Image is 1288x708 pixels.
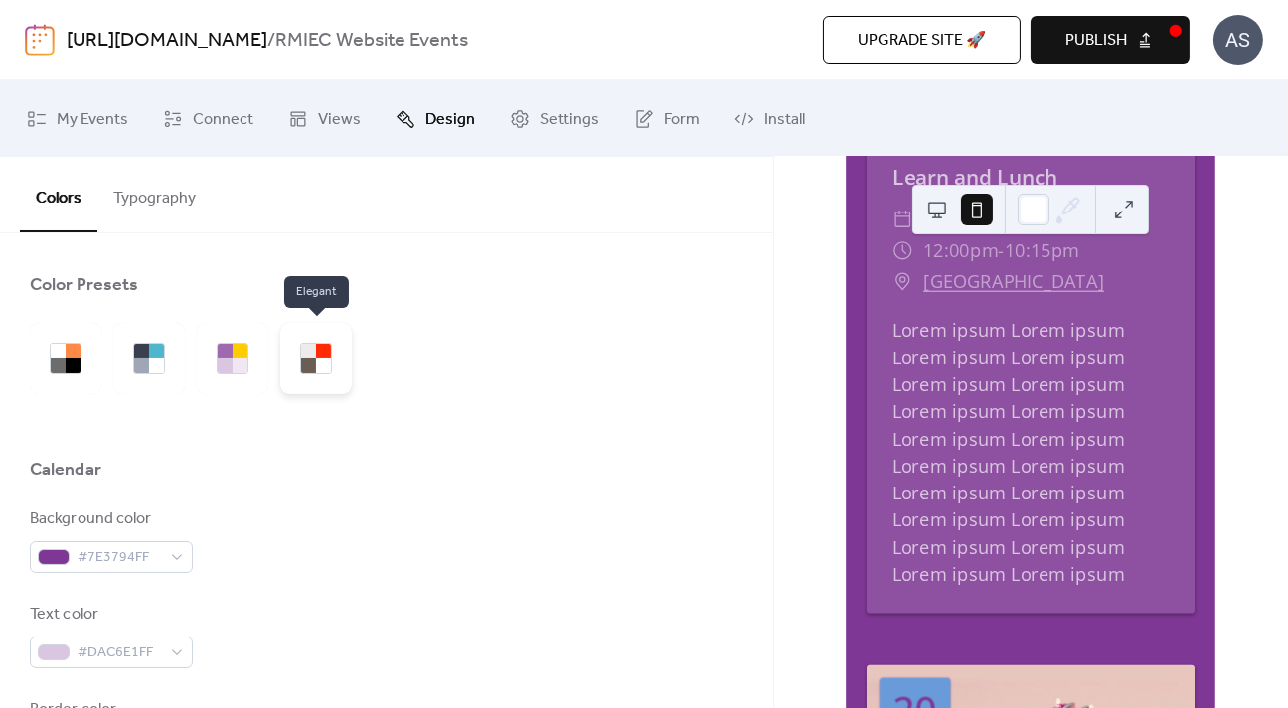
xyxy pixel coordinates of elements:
[284,276,349,308] span: Elegant
[57,104,128,135] span: My Events
[923,235,998,266] span: 12:00pm
[892,266,913,297] div: ​
[720,88,820,149] a: Install
[867,161,1195,192] div: Learn and Lunch
[273,88,376,149] a: Views
[1213,15,1263,65] div: AS
[858,29,986,53] span: Upgrade site 🚀
[999,235,1006,266] span: -
[78,546,161,570] span: #7E3794FF
[30,603,189,627] div: Text color
[318,104,361,135] span: Views
[495,88,614,149] a: Settings
[892,235,913,266] div: ​
[67,22,267,60] a: [URL][DOMAIN_NAME]
[148,88,268,149] a: Connect
[20,157,97,232] button: Colors
[1031,16,1190,64] button: Publish
[664,104,700,135] span: Form
[540,104,599,135] span: Settings
[30,458,101,482] div: Calendar
[30,273,138,297] div: Color Presets
[764,104,805,135] span: Install
[381,88,490,149] a: Design
[867,317,1195,588] div: Lorem ipsum Lorem ipsum Lorem ipsum Lorem ipsum Lorem ipsum Lorem ipsum Lorem ipsum Lorem ipsum L...
[12,88,143,149] a: My Events
[30,507,189,531] div: Background color
[619,88,715,149] a: Form
[1005,235,1079,266] span: 10:15pm
[1065,29,1127,53] span: Publish
[892,206,913,236] div: ​
[97,157,212,230] button: Typography
[275,22,468,60] b: RMIEC Website Events
[25,24,55,56] img: logo
[425,104,475,135] span: Design
[78,641,161,665] span: #DAC6E1FF
[267,22,275,60] b: /
[923,266,1104,297] a: [GEOGRAPHIC_DATA]
[193,104,253,135] span: Connect
[823,16,1021,64] button: Upgrade site 🚀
